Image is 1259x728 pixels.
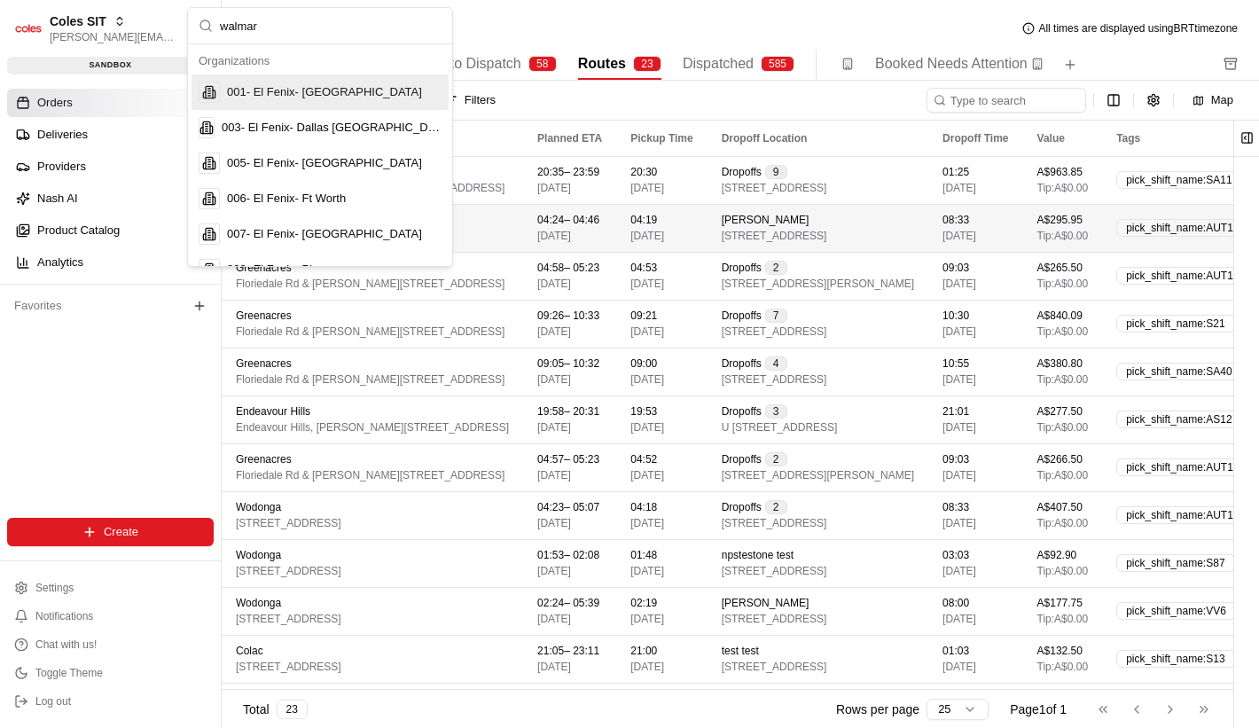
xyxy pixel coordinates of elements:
[722,277,914,291] span: [STREET_ADDRESS][PERSON_NAME]
[1116,171,1241,189] div: pick_shift_name:SA11
[1116,267,1248,285] div: pick_shift_name:AUT12
[1037,612,1089,626] span: Tip: A$0.00
[630,325,664,339] span: [DATE]
[1037,325,1089,339] span: Tip: A$0.00
[1116,554,1234,572] div: pick_shift_name:S87
[37,191,78,207] span: Nash AI
[1211,92,1233,108] span: Map
[1037,516,1089,530] span: Tip: A$0.00
[630,516,664,530] span: [DATE]
[7,632,214,657] button: Chat with us!
[537,309,599,323] span: 09:26 – 10:33
[722,325,827,339] span: [STREET_ADDRESS]
[722,452,762,466] span: Dropoffs
[227,226,422,242] span: 007- El Fenix- [GEOGRAPHIC_DATA]
[14,14,43,43] img: Coles SIT
[236,468,504,482] span: Floriedale Rd & [PERSON_NAME][STREET_ADDRESS]
[537,356,599,371] span: 09:05 – 10:32
[765,165,787,179] div: 9
[1116,650,1234,668] div: pick_shift_name:S13
[1037,213,1083,227] span: A$295.95
[1116,219,1248,237] div: pick_shift_name:AUT12
[243,700,308,719] div: Total
[537,165,599,179] span: 20:35 – 23:59
[722,229,827,243] span: [STREET_ADDRESS]
[722,356,762,371] span: Dropoffs
[236,452,292,466] span: Greenacres
[1037,404,1083,419] span: A$277.50
[722,596,809,610] span: [PERSON_NAME]
[236,500,281,514] span: Wodonga
[765,356,787,371] div: 4
[37,95,73,111] span: Orders
[236,596,281,610] span: Wodonga
[435,88,504,113] button: Filters
[188,44,452,266] div: Suggestions
[301,175,323,196] button: Start new chat
[942,229,976,243] span: [DATE]
[942,420,976,434] span: [DATE]
[630,660,664,674] span: [DATE]
[236,325,504,339] span: Floriedale Rd & [PERSON_NAME][STREET_ADDRESS]
[630,452,657,466] span: 04:52
[630,131,692,145] div: Pickup Time
[537,548,599,562] span: 01:53 – 02:08
[927,88,1086,113] input: Type to search
[722,660,827,674] span: [STREET_ADDRESS]
[1037,420,1089,434] span: Tip: A$0.00
[1116,506,1248,524] div: pick_shift_name:AUT12
[37,254,83,270] span: Analytics
[236,309,292,323] span: Greenacres
[765,500,787,514] div: 2
[942,325,976,339] span: [DATE]
[18,169,50,201] img: 1736555255976-a54dd68f-1ca7-489b-9aae-adbdc363a1c4
[125,439,215,453] a: Powered byPylon
[630,564,664,578] span: [DATE]
[7,518,214,546] button: Create
[722,500,762,514] span: Dropoffs
[1037,660,1089,674] span: Tip: A$0.00
[37,223,120,239] span: Product Catalog
[630,261,657,275] span: 04:53
[537,612,571,626] span: [DATE]
[765,452,787,466] div: 2
[1037,277,1089,291] span: Tip: A$0.00
[537,325,571,339] span: [DATE]
[537,181,571,195] span: [DATE]
[942,356,969,371] span: 10:55
[630,372,664,387] span: [DATE]
[7,661,214,685] button: Toggle Theme
[630,596,657,610] span: 02:19
[37,127,88,143] span: Deliveries
[630,229,664,243] span: [DATE]
[722,468,914,482] span: [STREET_ADDRESS][PERSON_NAME]
[7,575,214,600] button: Settings
[765,309,787,323] div: 7
[1037,548,1077,562] span: A$92.90
[942,660,976,674] span: [DATE]
[1010,701,1067,718] div: Page 1 of 1
[1037,468,1089,482] span: Tip: A$0.00
[722,261,762,275] span: Dropoffs
[1037,500,1083,514] span: A$407.50
[630,356,657,371] span: 09:00
[722,213,809,227] span: [PERSON_NAME]
[222,120,442,136] span: 003- El Fenix- Dallas [GEOGRAPHIC_DATA][PERSON_NAME]
[220,8,442,43] input: Search...
[942,452,969,466] span: 09:03
[537,564,571,578] span: [DATE]
[18,306,46,334] img: Lucas Ferreira
[227,84,422,100] span: 001- El Fenix- [GEOGRAPHIC_DATA]
[35,276,50,290] img: 1736555255976-a54dd68f-1ca7-489b-9aae-adbdc363a1c4
[1037,165,1083,179] span: A$963.85
[55,323,144,337] span: [PERSON_NAME]
[537,500,599,514] span: 04:23 – 05:07
[7,153,221,181] a: Providers
[1037,356,1083,371] span: A$380.80
[942,131,1008,145] div: Dropoff Time
[630,165,657,179] span: 20:30
[537,644,599,658] span: 21:05 – 23:11
[942,404,969,419] span: 21:01
[942,165,969,179] span: 01:25
[35,694,71,708] span: Log out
